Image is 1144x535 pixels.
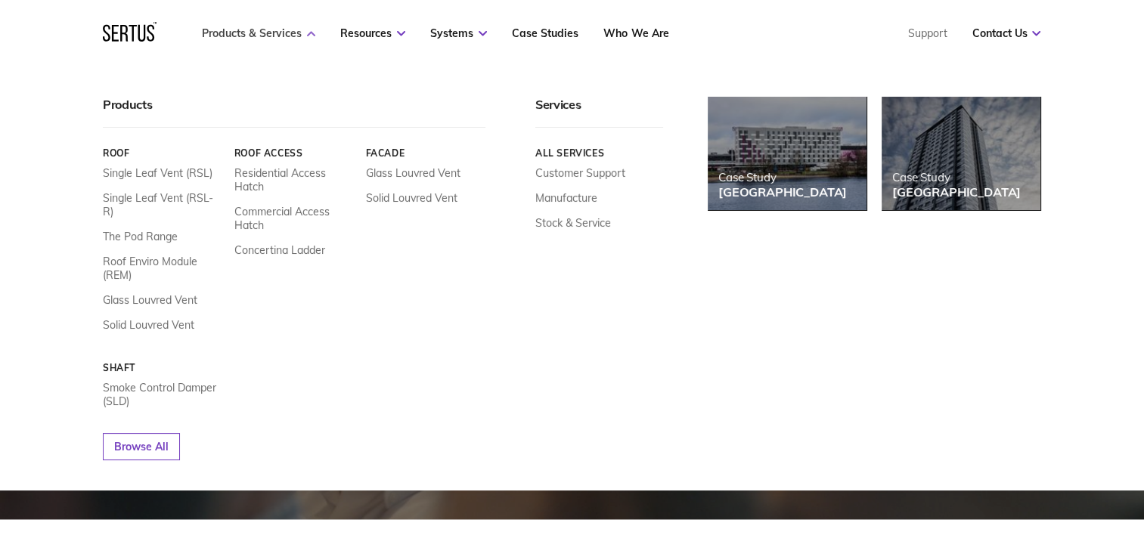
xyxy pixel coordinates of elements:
a: Solid Louvred Vent [103,318,194,332]
a: Solid Louvred Vent [366,191,457,205]
a: Case Study[GEOGRAPHIC_DATA] [882,97,1040,210]
a: Manufacture [535,191,597,205]
iframe: Chat Widget [1068,462,1144,535]
div: Case Study [718,170,847,184]
a: Roof Access [234,147,355,159]
a: Case Study[GEOGRAPHIC_DATA] [708,97,867,210]
a: Case Studies [512,26,578,40]
a: Who We Are [603,26,668,40]
a: Resources [340,26,405,40]
a: Roof Enviro Module (REM) [103,255,223,282]
a: Browse All [103,433,180,460]
a: The Pod Range [103,230,178,243]
a: Stock & Service [535,216,611,230]
a: Concertina Ladder [234,243,325,257]
a: Support [907,26,947,40]
a: Systems [430,26,487,40]
a: Contact Us [972,26,1040,40]
a: All services [535,147,663,159]
a: Single Leaf Vent (RSL-R) [103,191,223,218]
div: Services [535,97,663,128]
a: Shaft [103,362,223,373]
a: Products & Services [202,26,315,40]
div: [GEOGRAPHIC_DATA] [718,184,847,199]
a: Facade [366,147,486,159]
div: Products [103,97,485,128]
a: Customer Support [535,166,625,180]
a: Smoke Control Damper (SLD) [103,381,223,408]
a: Roof [103,147,223,159]
a: Single Leaf Vent (RSL) [103,166,212,180]
a: Glass Louvred Vent [103,293,197,307]
a: Residential Access Hatch [234,166,355,193]
a: Glass Louvred Vent [366,166,460,180]
a: Commercial Access Hatch [234,205,355,232]
div: Case Study [892,170,1021,184]
div: [GEOGRAPHIC_DATA] [892,184,1021,199]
